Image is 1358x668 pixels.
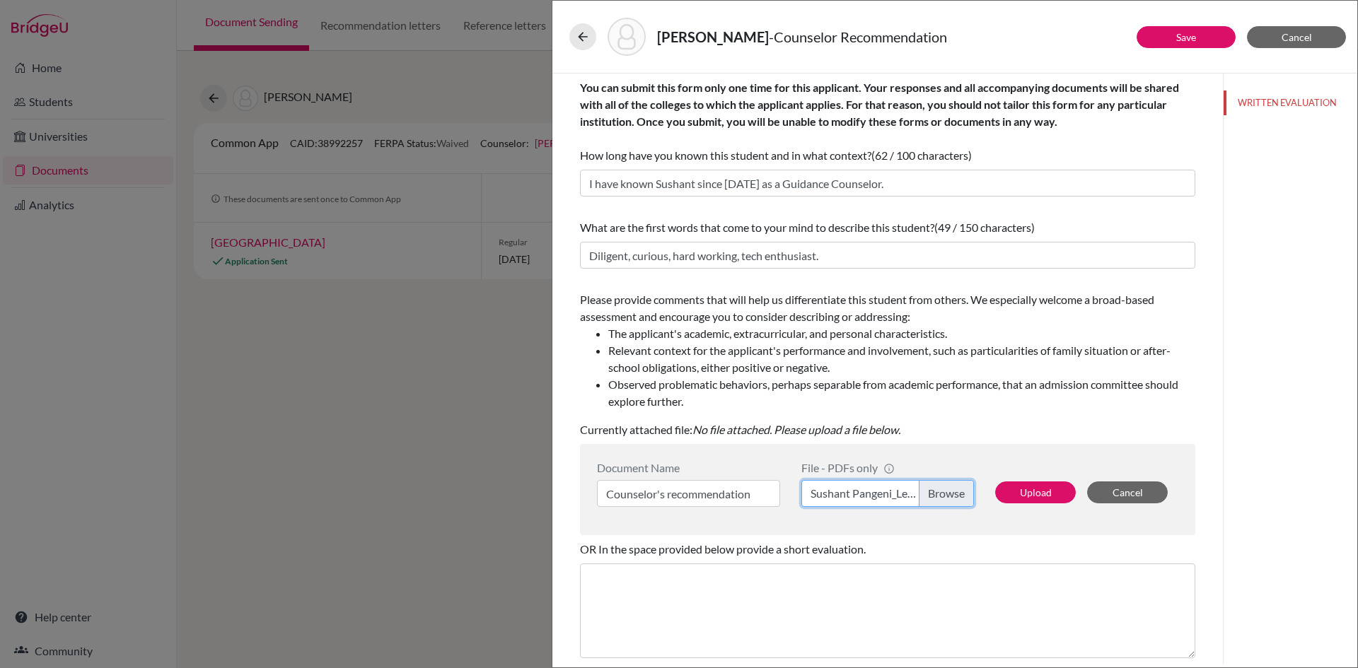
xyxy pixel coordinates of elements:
[801,461,974,474] div: File - PDFs only
[871,148,972,162] span: (62 / 100 characters)
[1087,481,1168,503] button: Cancel
[934,221,1035,234] span: (49 / 150 characters)
[995,481,1076,503] button: Upload
[769,28,947,45] span: - Counselor Recommendation
[580,293,1195,410] span: Please provide comments that will help us differentiate this student from others. We especially w...
[657,28,769,45] strong: [PERSON_NAME]
[580,81,1179,162] span: How long have you known this student and in what context?
[1224,90,1357,115] button: WRITTEN EVALUATION
[608,325,1195,342] li: The applicant's academic, extracurricular, and personal characteristics.
[692,423,900,436] i: No file attached. Please upload a file below.
[801,480,974,507] label: Sushant Pangeni_Letter of recommendation.pdf
[580,286,1195,444] div: Currently attached file:
[580,221,934,234] span: What are the first words that come to your mind to describe this student?
[597,461,780,474] div: Document Name
[580,542,866,556] span: OR In the space provided below provide a short evaluation.
[608,342,1195,376] li: Relevant context for the applicant's performance and involvement, such as particularities of fami...
[883,463,895,474] span: info
[608,376,1195,410] li: Observed problematic behaviors, perhaps separable from academic performance, that an admission co...
[580,81,1179,128] b: You can submit this form only one time for this applicant. Your responses and all accompanying do...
